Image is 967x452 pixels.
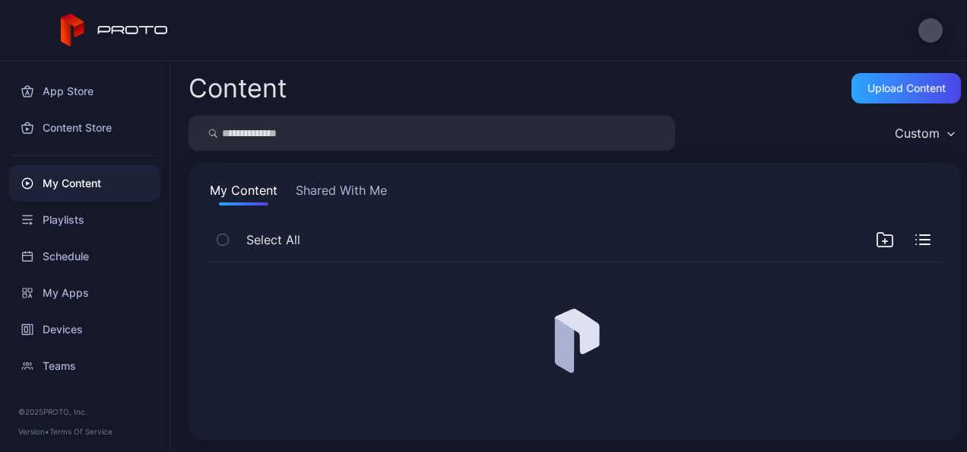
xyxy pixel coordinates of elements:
[887,116,961,151] button: Custom
[9,311,160,348] a: Devices
[49,427,113,436] a: Terms Of Service
[9,165,160,202] a: My Content
[9,238,160,275] a: Schedule
[18,427,49,436] span: Version •
[18,406,151,418] div: © 2025 PROTO, Inc.
[189,75,287,101] div: Content
[9,110,160,146] a: Content Store
[293,181,390,205] button: Shared With Me
[9,73,160,110] a: App Store
[895,126,940,141] div: Custom
[207,181,281,205] button: My Content
[851,73,961,103] button: Upload Content
[867,82,946,94] div: Upload Content
[9,348,160,384] a: Teams
[246,231,300,249] span: Select All
[9,202,160,238] a: Playlists
[9,275,160,311] a: My Apps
